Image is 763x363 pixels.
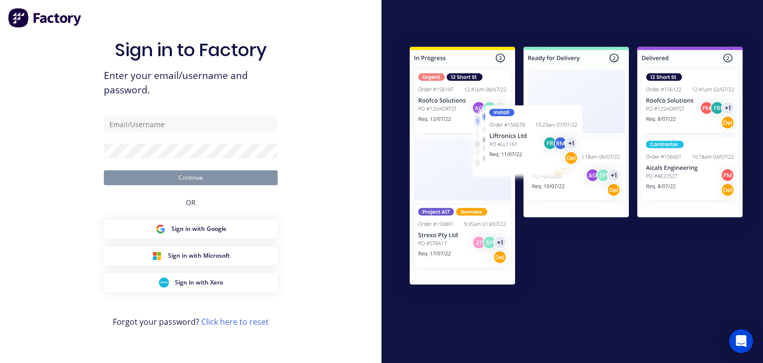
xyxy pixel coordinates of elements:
input: Email/Username [104,117,278,132]
img: Google Sign in [155,224,165,234]
button: Continue [104,170,278,185]
span: Forgot your password? [113,316,269,328]
div: Open Intercom Messenger [729,329,753,353]
button: Xero Sign inSign in with Xero [104,273,278,292]
a: Click here to reset [201,316,269,327]
img: Xero Sign in [159,278,169,288]
button: Google Sign inSign in with Google [104,219,278,238]
span: Enter your email/username and password. [104,69,278,97]
img: Factory [8,8,82,28]
span: Sign in with Microsoft [168,251,230,260]
button: Microsoft Sign inSign in with Microsoft [104,246,278,265]
span: Sign in with Google [171,224,227,233]
span: Sign in with Xero [175,278,223,287]
h1: Sign in to Factory [115,39,267,61]
img: Sign in [389,28,763,307]
img: Microsoft Sign in [152,251,162,261]
div: OR [186,185,196,219]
